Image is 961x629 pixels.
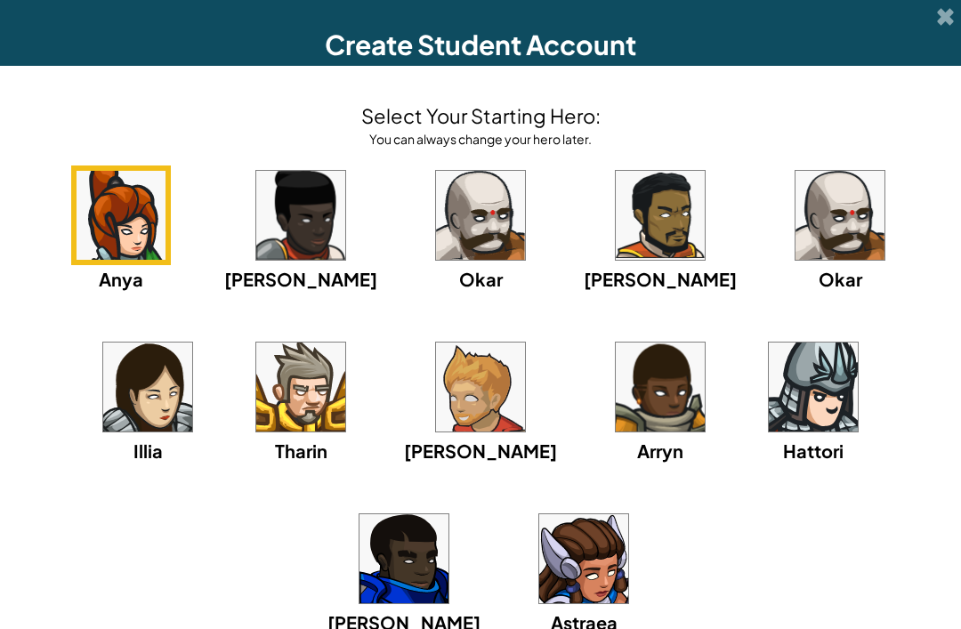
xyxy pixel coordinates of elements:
[103,343,192,431] img: portrait.png
[616,171,705,260] img: portrait.png
[436,171,525,260] img: portrait.png
[637,439,683,462] span: Arryn
[616,343,705,431] img: portrait.png
[361,101,601,130] h4: Select Your Starting Hero:
[404,439,557,462] span: [PERSON_NAME]
[459,268,503,290] span: Okar
[224,268,377,290] span: [PERSON_NAME]
[769,343,858,431] img: portrait.png
[325,28,636,61] span: Create Student Account
[539,514,628,603] img: portrait.png
[819,268,862,290] span: Okar
[584,268,737,290] span: [PERSON_NAME]
[795,171,884,260] img: portrait.png
[359,514,448,603] img: portrait.png
[275,439,327,462] span: Tharin
[436,343,525,431] img: portrait.png
[256,171,345,260] img: portrait.png
[361,130,601,148] div: You can always change your hero later.
[99,268,143,290] span: Anya
[77,171,166,260] img: portrait.png
[783,439,844,462] span: Hattori
[256,343,345,431] img: portrait.png
[133,439,163,462] span: Illia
